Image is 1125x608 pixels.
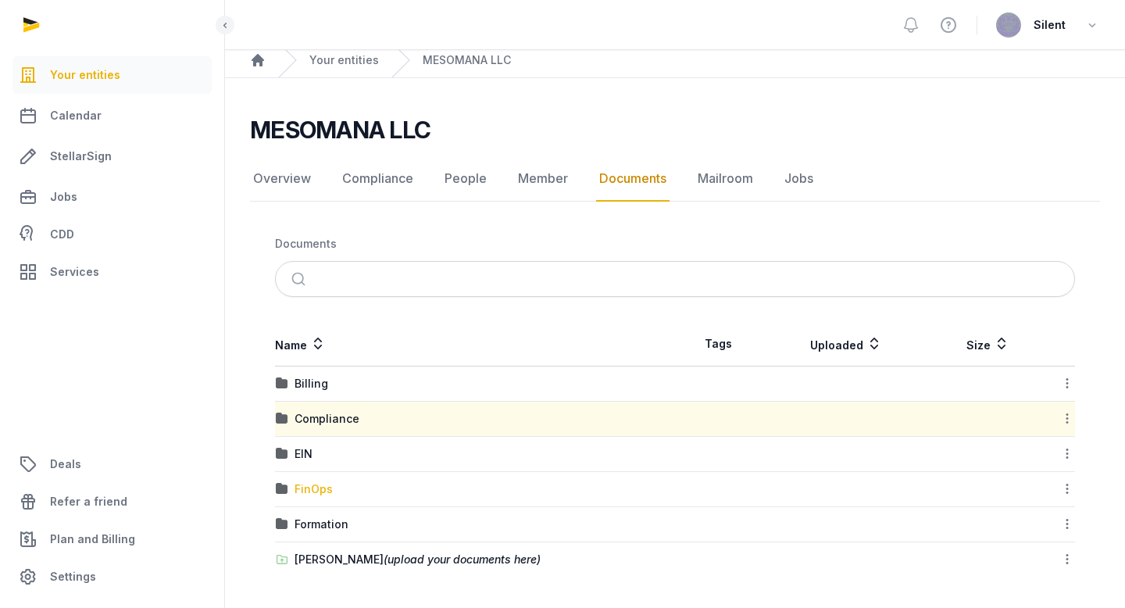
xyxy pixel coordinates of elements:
[50,106,102,125] span: Calendar
[295,552,541,567] div: [PERSON_NAME]
[295,517,348,532] div: Formation
[276,377,288,390] img: folder.svg
[1034,16,1066,34] span: Silent
[276,413,288,425] img: folder.svg
[384,553,541,566] span: (upload your documents here)
[50,455,81,474] span: Deals
[275,322,675,367] th: Name
[50,263,99,281] span: Services
[276,518,288,531] img: folder.svg
[295,481,333,497] div: FinOps
[50,188,77,206] span: Jobs
[250,116,430,144] h2: MESOMANA LLC
[596,156,670,202] a: Documents
[12,138,212,175] a: StellarSign
[12,253,212,291] a: Services
[50,567,96,586] span: Settings
[225,43,1125,78] nav: Breadcrumb
[276,483,288,495] img: folder.svg
[275,236,337,252] div: Documents
[930,322,1046,367] th: Size
[12,219,212,250] a: CDD
[12,483,212,520] a: Refer a friend
[761,322,930,367] th: Uploaded
[295,411,359,427] div: Compliance
[250,156,1100,202] nav: Tabs
[515,156,571,202] a: Member
[50,225,74,244] span: CDD
[50,492,127,511] span: Refer a friend
[50,530,135,549] span: Plan and Billing
[50,66,120,84] span: Your entities
[295,446,312,462] div: EIN
[282,262,319,296] button: Submit
[695,156,756,202] a: Mailroom
[441,156,490,202] a: People
[309,52,379,68] a: Your entities
[12,56,212,94] a: Your entities
[781,156,816,202] a: Jobs
[1047,533,1125,608] iframe: Chat Widget
[276,553,288,566] img: folder-upload.svg
[12,558,212,595] a: Settings
[12,178,212,216] a: Jobs
[423,52,511,68] a: MESOMANA LLC
[50,147,112,166] span: StellarSign
[339,156,416,202] a: Compliance
[12,445,212,483] a: Deals
[295,376,328,392] div: Billing
[275,227,1075,261] nav: Breadcrumb
[250,156,314,202] a: Overview
[12,520,212,558] a: Plan and Billing
[276,448,288,460] img: folder.svg
[675,322,761,367] th: Tags
[12,97,212,134] a: Calendar
[996,13,1021,38] img: avatar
